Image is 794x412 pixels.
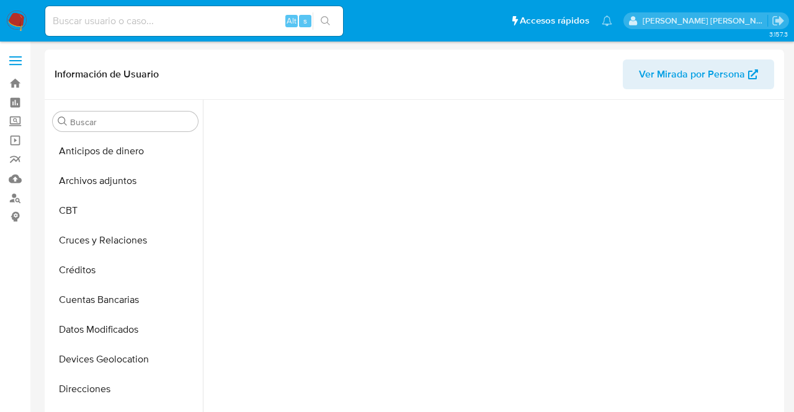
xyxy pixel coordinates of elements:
button: Datos Modificados [48,315,203,344]
p: josefina.larrea@mercadolibre.com [643,15,768,27]
button: Direcciones [48,374,203,404]
button: search-icon [313,12,338,30]
input: Buscar [70,116,193,128]
button: Devices Geolocation [48,344,203,374]
button: Buscar [58,116,68,126]
span: Accesos rápidos [520,14,589,27]
input: Buscar usuario o caso... [45,13,343,29]
button: Ver Mirada por Persona [623,59,774,89]
button: Cruces y Relaciones [48,226,203,255]
span: Alt [287,15,297,27]
a: Notificaciones [602,15,612,26]
button: Archivos adjuntos [48,166,203,196]
button: Créditos [48,255,203,285]
button: Cuentas Bancarias [48,285,203,315]
a: Salir [772,14,785,27]
span: Ver Mirada por Persona [639,59,745,89]
h1: Información de Usuario [55,68,159,81]
span: s [303,15,307,27]
button: CBT [48,196,203,226]
button: Anticipos de dinero [48,136,203,166]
